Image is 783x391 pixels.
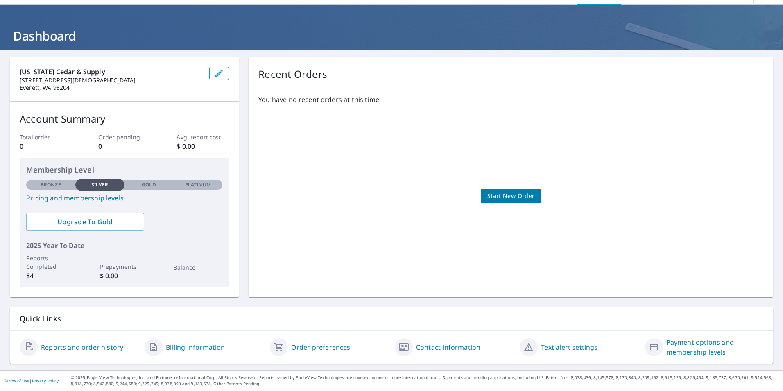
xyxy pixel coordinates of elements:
p: $ 0.00 [100,271,149,281]
p: 0 [98,141,151,151]
p: 2025 Year To Date [26,241,222,250]
a: Pricing and membership levels [26,193,222,203]
p: Reports Completed [26,254,75,271]
p: [STREET_ADDRESS][DEMOGRAPHIC_DATA] [20,77,203,84]
span: Upgrade To Gold [33,217,138,226]
p: Balance [173,263,222,272]
p: Total order [20,133,72,141]
p: Account Summary [20,111,229,126]
p: Everett, WA 98204 [20,84,203,91]
a: Upgrade To Gold [26,213,144,231]
p: [US_STATE] Cedar & Supply [20,67,203,77]
p: Membership Level [26,164,222,175]
p: Quick Links [20,314,763,324]
p: © 2025 Eagle View Technologies, Inc. and Pictometry International Corp. All Rights Reserved. Repo... [71,375,779,387]
p: Silver [91,181,109,189]
a: Privacy Policy [32,378,59,384]
a: Terms of Use [4,378,29,384]
p: Bronze [41,181,61,189]
p: Avg. report cost [177,133,229,141]
p: $ 0.00 [177,141,229,151]
span: Start New Order [487,191,535,201]
p: Platinum [185,181,211,189]
a: Billing information [166,342,225,352]
p: 84 [26,271,75,281]
a: Reports and order history [41,342,123,352]
a: Start New Order [481,189,541,204]
h1: Dashboard [10,27,773,44]
p: Prepayments [100,262,149,271]
p: Order pending [98,133,151,141]
a: Payment options and membership levels [666,337,763,357]
p: You have no recent orders at this time [258,95,763,105]
a: Text alert settings [541,342,597,352]
p: | [4,378,59,383]
p: Recent Orders [258,67,327,82]
p: Gold [142,181,156,189]
a: Contact information [416,342,480,352]
a: Order preferences [291,342,351,352]
p: 0 [20,141,72,151]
